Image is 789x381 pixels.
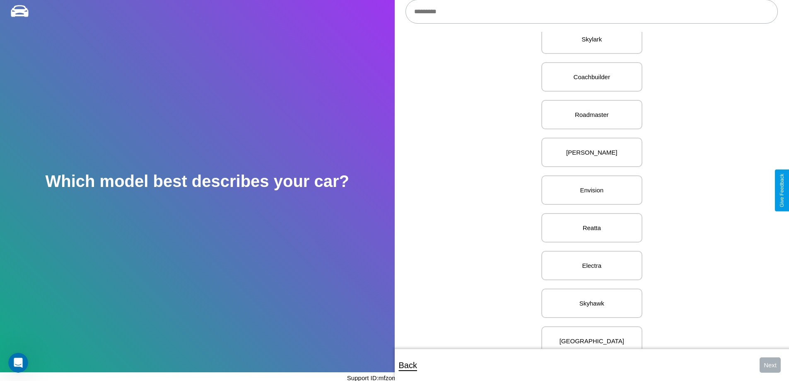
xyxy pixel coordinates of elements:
[550,260,633,271] p: Electra
[550,109,633,120] p: Roadmaster
[550,335,633,347] p: [GEOGRAPHIC_DATA]
[550,298,633,309] p: Skyhawk
[550,184,633,196] p: Envision
[45,172,349,191] h2: Which model best describes your car?
[550,222,633,233] p: Reatta
[550,34,633,45] p: Skylark
[550,71,633,83] p: Coachbuilder
[550,147,633,158] p: [PERSON_NAME]
[760,357,781,373] button: Next
[8,353,28,373] iframe: Intercom live chat
[399,358,417,373] p: Back
[779,174,785,207] div: Give Feedback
